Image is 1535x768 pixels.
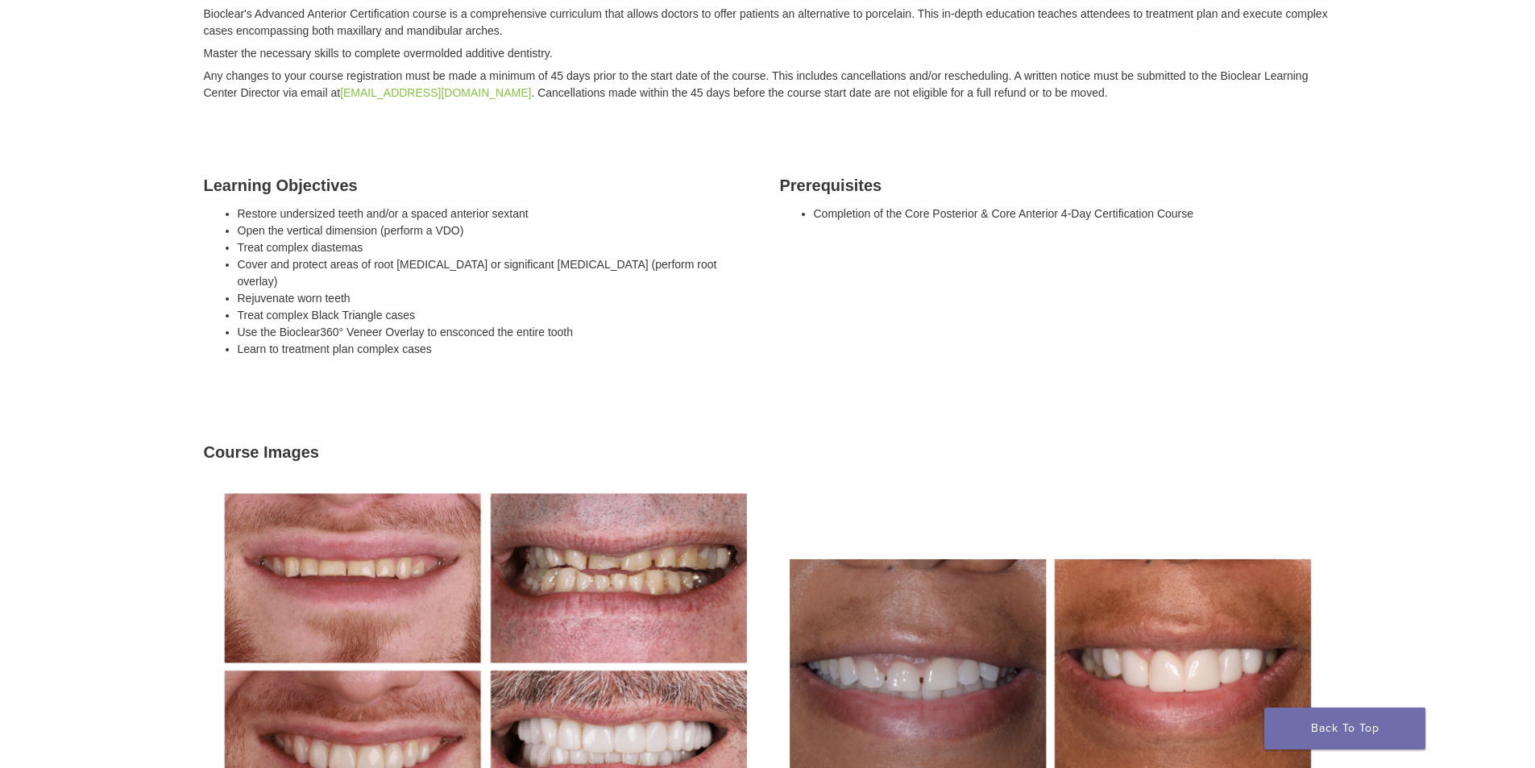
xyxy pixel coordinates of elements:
li: Completion of the Core Posterior & Core Anterior 4-Day Certification Course [814,205,1332,222]
h3: Learning Objectives [204,173,756,197]
span: 360° Veneer Overlay to ensconced the entire tooth [320,326,573,338]
li: Treat complex Black Triangle cases [238,307,756,324]
li: Treat complex diastemas [238,239,756,256]
a: Back To Top [1264,708,1425,749]
li: Restore undersized teeth and/or a spaced anterior sextant [238,205,756,222]
li: Open the vertical dimension (perform a VDO) [238,222,756,239]
h3: Course Images [204,440,1332,464]
p: Bioclear's Advanced Anterior Certification course is a comprehensive curriculum that allows docto... [204,6,1332,39]
li: Cover and protect areas of root [MEDICAL_DATA] or significant [MEDICAL_DATA] (perform root overlay) [238,256,756,290]
em: Any changes to your course registration must be made a minimum of 45 days prior to the start date... [204,69,1309,99]
span: Learn to treatment plan complex cases [238,342,432,355]
h3: Prerequisites [780,173,1332,197]
a: [EMAIL_ADDRESS][DOMAIN_NAME] [340,86,531,99]
li: Use the Bioclear [238,324,756,341]
li: Rejuvenate worn teeth [238,290,756,307]
p: Master the necessary skills to complete overmolded additive dentistry. [204,45,1332,62]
